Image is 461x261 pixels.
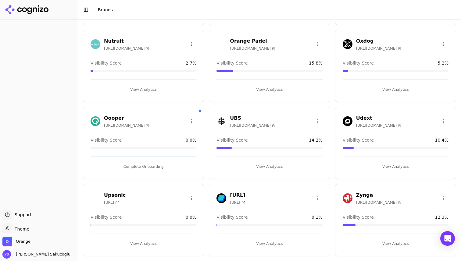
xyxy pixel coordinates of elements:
img: Nutruit [91,39,100,49]
span: Visibility Score [343,137,374,143]
span: Visibility Score [91,60,122,66]
span: [URL][DOMAIN_NAME] [104,46,149,51]
h3: Oxdog [356,37,402,45]
img: Zynga [343,193,352,203]
nav: breadcrumb [98,7,444,13]
button: View Analytics [91,85,196,94]
span: Theme [12,227,29,231]
img: Orange Padel [216,39,226,49]
img: Upsonic [91,193,100,203]
span: Visibility Score [216,214,248,220]
span: [URL][DOMAIN_NAME] [230,46,275,51]
button: Complete Onboarding [91,162,196,171]
span: 10.4 % [435,137,448,143]
span: [URL] [104,200,119,205]
span: [URL][DOMAIN_NAME] [230,123,275,128]
span: 14.2 % [309,137,322,143]
span: Orange [16,239,30,244]
span: [URL][DOMAIN_NAME] [356,123,402,128]
h3: Orange Padel [230,37,275,45]
img: Oxdog [343,39,352,49]
span: 0.0 % [186,214,197,220]
h3: [URL] [230,192,245,199]
span: [URL][DOMAIN_NAME] [356,46,402,51]
h3: Upsonic [104,192,126,199]
span: Visibility Score [216,60,248,66]
span: Visibility Score [343,214,374,220]
button: Open organization switcher [2,237,30,246]
span: 15.8 % [309,60,322,66]
span: 0.0 % [186,137,197,143]
h3: UBS [230,115,275,122]
span: [URL][DOMAIN_NAME] [104,123,149,128]
span: [URL] [230,200,245,205]
img: Qooper [91,116,100,126]
span: 2.7 % [186,60,197,66]
img: Orange [2,237,12,246]
button: View Analytics [343,85,448,94]
h3: Qooper [104,115,149,122]
button: View Analytics [91,239,196,249]
img: UBS [216,116,226,126]
span: Visibility Score [91,137,122,143]
button: View Analytics [216,85,322,94]
button: View Analytics [343,239,448,249]
h3: Udext [356,115,402,122]
span: Visibility Score [343,60,374,66]
button: View Analytics [216,239,322,249]
span: Support [12,212,31,218]
span: 0.1 % [312,214,323,220]
span: 12.3 % [435,214,448,220]
span: 5.2 % [438,60,448,66]
img: Veton.ai [216,193,226,203]
span: Visibility Score [91,214,122,220]
span: [URL][DOMAIN_NAME] [356,200,402,205]
button: View Analytics [216,162,322,171]
button: Open user button [2,250,70,259]
span: [PERSON_NAME] Sakucoglu [13,252,70,257]
span: Visibility Score [216,137,248,143]
img: Udext [343,116,352,126]
h3: Zynga [356,192,402,199]
img: Yarkin Sakucoglu [2,250,11,259]
div: Open Intercom Messenger [440,231,455,246]
button: View Analytics [343,162,448,171]
span: Brands [98,7,113,12]
h3: Nutruit [104,37,149,45]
